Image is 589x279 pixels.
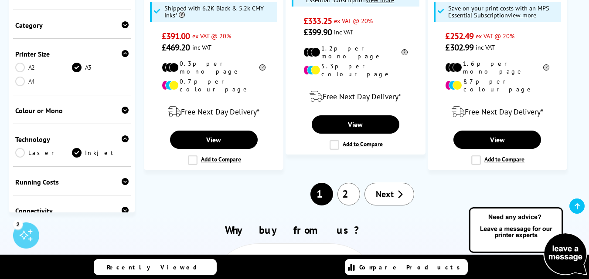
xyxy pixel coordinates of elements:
[345,259,468,275] a: Compare Products
[170,131,258,149] a: View
[15,21,129,30] div: Category
[467,206,589,277] img: Open Live Chat window
[13,219,23,229] div: 2
[476,32,514,40] span: ex VAT @ 20%
[162,77,266,93] li: 0.7p per colour page
[330,140,383,150] label: Add to Compare
[15,50,129,58] div: Printer Size
[448,4,549,19] span: Save on your print costs with an MPS Essential Subscription
[432,100,562,124] div: modal_delivery
[453,131,541,149] a: View
[72,63,129,72] a: A3
[337,183,360,205] a: 2
[15,178,129,186] div: Running Costs
[15,135,129,144] div: Technology
[471,155,524,165] label: Add to Compare
[192,43,211,51] span: inc VAT
[303,62,408,78] li: 5.3p per colour page
[303,44,408,60] li: 1.2p per mono page
[445,60,549,75] li: 1.6p per mono page
[290,84,420,109] div: modal_delivery
[376,188,394,200] span: Next
[445,42,473,53] span: £302.99
[445,77,549,93] li: 8.7p per colour page
[364,183,414,205] a: Next
[15,77,72,86] a: A4
[303,27,332,38] span: £399.90
[334,17,373,25] span: ex VAT @ 20%
[312,115,399,134] a: View
[72,148,129,158] a: Inkjet
[107,263,206,271] span: Recently Viewed
[164,5,275,19] span: Shipped with 6.2K Black & 5.2k CMY Inks*
[94,259,217,275] a: Recently Viewed
[162,60,266,75] li: 0.3p per mono page
[192,32,231,40] span: ex VAT @ 20%
[476,43,495,51] span: inc VAT
[162,30,190,42] span: £391.00
[445,30,473,42] span: £252.49
[162,42,190,53] span: £469.20
[303,15,332,27] span: £333.25
[188,155,241,165] label: Add to Compare
[359,263,465,271] span: Compare Products
[508,11,536,19] u: view more
[15,63,72,72] a: A2
[15,206,129,215] div: Connectivity
[15,106,129,115] div: Colour or Mono
[149,100,279,124] div: modal_delivery
[15,148,72,158] a: Laser
[18,223,572,237] h2: Why buy from us?
[334,28,353,36] span: inc VAT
